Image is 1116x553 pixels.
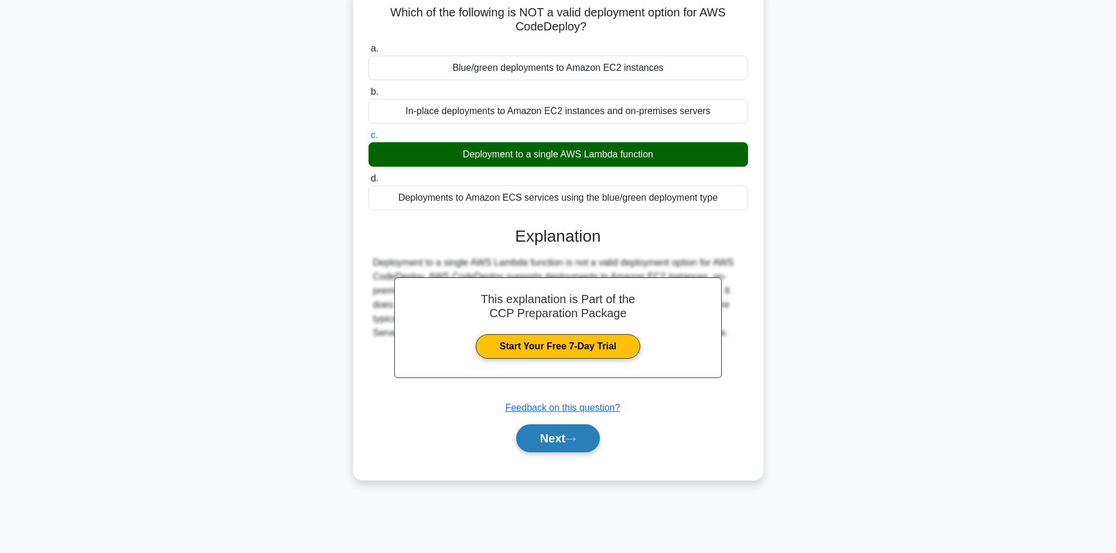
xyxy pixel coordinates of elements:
[516,424,600,452] button: Next
[367,5,749,35] h5: Which of the following is NOT a valid deployment option for AWS CodeDeploy?
[376,226,741,246] h3: Explanation
[371,43,378,53] span: a.
[371,87,378,97] span: b.
[476,334,640,359] a: Start Your Free 7-Day Trial
[371,130,378,140] span: c.
[368,142,748,167] div: Deployment to a single AWS Lambda function
[368,56,748,80] div: Blue/green deployments to Amazon EC2 instances
[368,186,748,210] div: Deployments to Amazon ECS services using the blue/green deployment type
[506,403,620,413] a: Feedback on this question?
[373,256,743,340] div: Deployment to a single AWS Lambda function is not a valid deployment option for AWS CodeDeploy. A...
[371,173,378,183] span: d.
[368,99,748,123] div: In-place deployments to Amazon EC2 instances and on-premises servers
